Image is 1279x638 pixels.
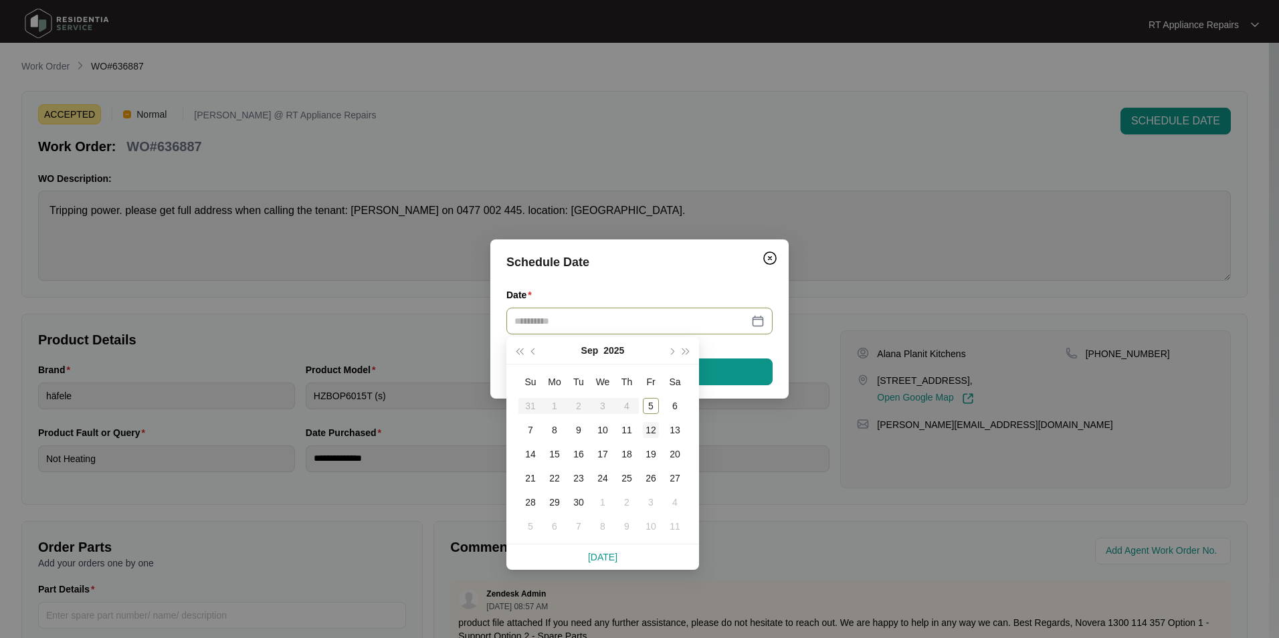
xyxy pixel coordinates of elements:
[591,490,615,514] td: 2025-10-01
[518,490,543,514] td: 2025-09-28
[522,494,538,510] div: 28
[663,394,687,418] td: 2025-09-06
[619,518,635,534] div: 9
[567,442,591,466] td: 2025-09-16
[588,552,617,562] a: [DATE]
[762,250,778,266] img: closeCircle
[567,514,591,538] td: 2025-10-07
[543,466,567,490] td: 2025-09-22
[591,418,615,442] td: 2025-09-10
[643,470,659,486] div: 26
[663,418,687,442] td: 2025-09-13
[595,446,611,462] div: 17
[591,442,615,466] td: 2025-09-17
[591,370,615,394] th: We
[518,370,543,394] th: Su
[643,446,659,462] div: 19
[639,514,663,538] td: 2025-10-10
[571,446,587,462] div: 16
[619,470,635,486] div: 25
[571,518,587,534] div: 7
[571,470,587,486] div: 23
[567,466,591,490] td: 2025-09-23
[759,247,781,269] button: Close
[567,370,591,394] th: Tu
[547,446,563,462] div: 15
[663,514,687,538] td: 2025-10-11
[581,337,599,364] button: Sep
[667,518,683,534] div: 11
[663,370,687,394] th: Sa
[667,494,683,510] div: 4
[567,418,591,442] td: 2025-09-09
[522,470,538,486] div: 21
[643,494,659,510] div: 3
[667,398,683,414] div: 6
[522,422,538,438] div: 7
[643,422,659,438] div: 12
[619,422,635,438] div: 11
[615,370,639,394] th: Th
[595,518,611,534] div: 8
[543,370,567,394] th: Mo
[639,466,663,490] td: 2025-09-26
[667,470,683,486] div: 27
[639,370,663,394] th: Fr
[595,470,611,486] div: 24
[615,466,639,490] td: 2025-09-25
[615,490,639,514] td: 2025-10-02
[543,442,567,466] td: 2025-09-15
[667,446,683,462] div: 20
[639,394,663,418] td: 2025-09-05
[567,490,591,514] td: 2025-09-30
[547,470,563,486] div: 22
[547,518,563,534] div: 6
[639,418,663,442] td: 2025-09-12
[615,418,639,442] td: 2025-09-11
[543,514,567,538] td: 2025-10-06
[615,514,639,538] td: 2025-10-09
[615,442,639,466] td: 2025-09-18
[547,422,563,438] div: 8
[663,490,687,514] td: 2025-10-04
[518,418,543,442] td: 2025-09-07
[595,422,611,438] div: 10
[663,442,687,466] td: 2025-09-20
[506,288,537,302] label: Date
[571,422,587,438] div: 9
[619,446,635,462] div: 18
[522,518,538,534] div: 5
[643,398,659,414] div: 5
[547,494,563,510] div: 29
[543,418,567,442] td: 2025-09-08
[514,314,749,328] input: Date
[518,514,543,538] td: 2025-10-05
[643,518,659,534] div: 10
[667,422,683,438] div: 13
[603,337,624,364] button: 2025
[591,466,615,490] td: 2025-09-24
[522,446,538,462] div: 14
[518,466,543,490] td: 2025-09-21
[639,442,663,466] td: 2025-09-19
[591,514,615,538] td: 2025-10-08
[595,494,611,510] div: 1
[518,442,543,466] td: 2025-09-14
[639,490,663,514] td: 2025-10-03
[619,494,635,510] div: 2
[506,253,773,272] div: Schedule Date
[571,494,587,510] div: 30
[543,490,567,514] td: 2025-09-29
[663,466,687,490] td: 2025-09-27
